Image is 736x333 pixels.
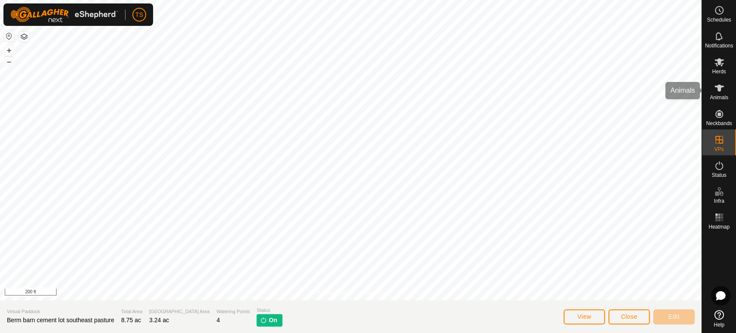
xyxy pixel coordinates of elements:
[257,307,282,314] span: Status
[121,308,142,315] span: Total Area
[714,322,724,327] span: Help
[19,31,29,42] button: Map Layers
[577,313,591,320] span: View
[564,309,605,324] button: View
[653,309,695,324] button: Edit
[135,10,143,19] span: TS
[668,313,680,320] span: Edit
[316,289,349,297] a: Privacy Policy
[149,317,169,324] span: 3.24 ac
[359,289,385,297] a: Contact Us
[4,45,14,56] button: +
[621,313,637,320] span: Close
[4,57,14,67] button: –
[707,17,731,22] span: Schedules
[711,173,726,178] span: Status
[705,43,733,48] span: Notifications
[712,69,726,74] span: Herds
[714,198,724,204] span: Infra
[608,309,650,324] button: Close
[702,307,736,331] a: Help
[7,317,114,324] span: Berm barn cement lot southeast pasture
[149,308,210,315] span: [GEOGRAPHIC_DATA] Area
[706,121,732,126] span: Neckbands
[260,317,267,324] img: turn-on
[216,317,220,324] span: 4
[7,308,114,315] span: Virtual Paddock
[121,317,141,324] span: 8.75 ac
[710,95,728,100] span: Animals
[4,31,14,41] button: Reset Map
[708,224,730,229] span: Heatmap
[10,7,118,22] img: Gallagher Logo
[714,147,723,152] span: VPs
[216,308,250,315] span: Watering Points
[269,316,277,325] span: On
